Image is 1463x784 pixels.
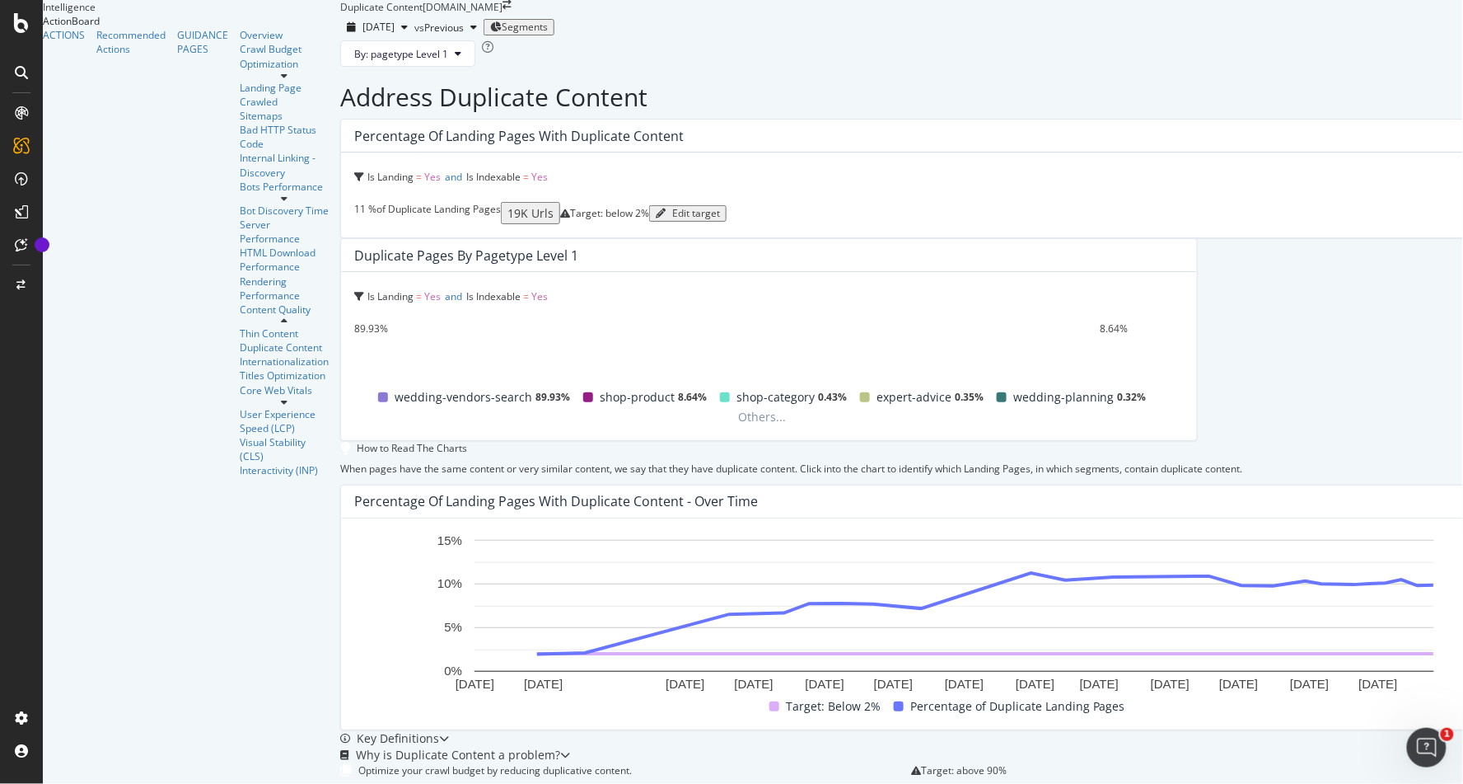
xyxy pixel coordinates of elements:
button: Segments [484,19,554,35]
div: Why is Duplicate Content a problem? [356,747,560,763]
span: Percentage of Duplicate Landing Pages [910,697,1125,716]
span: vs [414,21,424,35]
div: ActionBoard [43,14,340,28]
text: [DATE] [1151,677,1190,691]
a: Internationalization [240,354,329,369]
div: Percentage of Landing Pages with Duplicate Content - Over Time [354,493,758,509]
text: [DATE] [524,677,563,691]
a: Overview [240,28,329,42]
span: = [523,289,529,303]
a: Bad HTTP Status Code [240,123,329,151]
text: 10% [437,576,462,590]
div: 19K Urls [507,207,554,220]
a: Internal Linking - Discovery [240,151,329,179]
text: 0% [444,664,462,678]
a: Crawl Budget Optimization [240,42,329,70]
span: By: pagetype Level 1 [354,47,448,61]
text: [DATE] [456,677,494,691]
a: Content Quality [240,303,329,317]
button: 19K Urls [501,202,560,224]
div: Tooltip anchor [35,237,49,252]
span: 0.32% [1118,387,1147,407]
a: Visual Stability (CLS) [240,435,329,463]
div: Bot Discovery Time [240,204,329,218]
a: Recommended Actions [96,28,166,56]
span: = [416,170,422,184]
a: Server Performance [240,218,329,246]
text: [DATE] [1290,677,1329,691]
a: Speed (LCP) [240,421,329,435]
div: How to Read The Charts [357,441,467,455]
span: and [445,170,462,184]
text: [DATE] [1219,677,1258,691]
span: Previous [424,21,464,35]
span: 1 [1441,728,1454,741]
span: Is Landing [367,289,414,303]
a: Rendering Performance [240,275,329,303]
a: Sitemaps [240,109,329,123]
button: Previous [424,14,484,40]
text: [DATE] [806,677,844,691]
span: = [523,170,529,184]
span: Yes [424,170,441,184]
a: Bots Performance [240,180,329,194]
div: Thin Content [240,326,329,340]
span: 11 % [354,202,376,216]
a: User Experience [240,407,329,421]
span: Is Landing [367,170,414,184]
text: [DATE] [874,677,913,691]
span: Is Indexable [466,289,521,303]
a: ACTIONS [43,28,85,42]
span: Segments [502,20,548,34]
p: When pages have the same content or very similar content, we say that they have duplicate content... [340,462,1243,476]
span: wedding-vendors-search [395,387,532,407]
span: 2025 Aug. 8th [362,20,395,34]
text: [DATE] [735,677,774,691]
button: [DATE] [340,14,414,40]
text: [DATE] [1016,677,1054,691]
span: 0.43% [818,387,847,407]
a: Duplicate Content [240,340,329,354]
a: Landing Page Crawled [240,81,329,109]
a: HTML Download Performance [240,246,329,274]
span: expert-advice [876,387,951,407]
span: Target: below 2% [570,206,649,220]
a: GUIDANCE PAGES [177,28,228,56]
a: Core Web Vitals [240,383,329,397]
div: Key Definitions [357,730,439,747]
span: Target: above 90% [921,763,1007,777]
span: shop-category [736,387,815,407]
div: Titles Optimization [240,369,329,383]
span: Target: Below 2% [786,697,881,716]
div: warning label [560,206,649,220]
text: [DATE] [1359,677,1398,691]
div: Duplicate Pages by pagetype Level 1 [354,247,578,264]
div: 8.64% [1101,322,1129,336]
a: Interactivity (INP) [240,463,329,477]
text: [DATE] [1080,677,1119,691]
div: Percentage of Landing Pages with Duplicate Content [354,128,684,144]
text: [DATE] [945,677,984,691]
div: of Duplicate Landing Pages [354,202,501,216]
span: wedding-planning [1013,387,1115,407]
text: 5% [444,620,462,634]
div: Edit target [656,208,720,219]
span: and [445,289,462,303]
span: 0.35% [955,387,984,407]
